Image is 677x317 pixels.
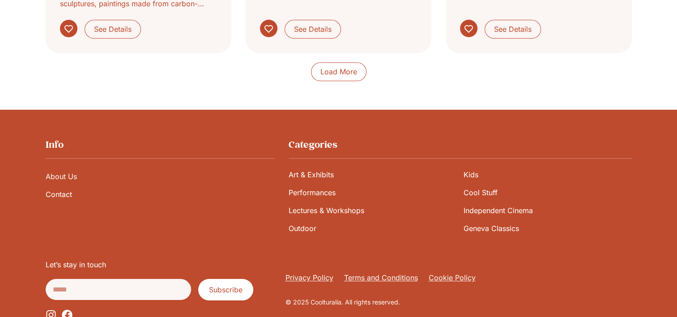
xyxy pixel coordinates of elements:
span: See Details [294,24,332,34]
p: Let’s stay in touch [46,259,277,270]
form: New Form [46,279,253,300]
a: Performances [289,184,456,201]
a: Independent Cinema [464,201,631,219]
a: Outdoor [289,219,456,237]
button: Subscribe [198,279,253,300]
nav: Menu [289,166,632,237]
a: See Details [85,20,141,39]
a: Contact [46,185,274,203]
a: See Details [485,20,541,39]
a: Cookie Policy [429,272,476,283]
a: Cool Stuff [464,184,631,201]
a: Geneva Classics [464,219,631,237]
a: Privacy Policy [285,272,333,283]
a: Art & Exhibits [289,166,456,184]
h2: Info [46,138,274,151]
h2: Categories [289,138,632,151]
span: Subscribe [209,284,243,295]
span: See Details [494,24,532,34]
nav: Menu [46,167,274,203]
a: Terms and Conditions [344,272,418,283]
a: See Details [285,20,341,39]
a: About Us [46,167,274,185]
div: © 2025 Coolturalia. All rights reserved. [285,297,632,307]
a: Load More [311,62,366,81]
span: See Details [94,24,132,34]
a: Lectures & Workshops [289,201,456,219]
a: Kids [464,166,631,184]
span: Load More [320,66,357,77]
nav: Menu [285,272,632,283]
